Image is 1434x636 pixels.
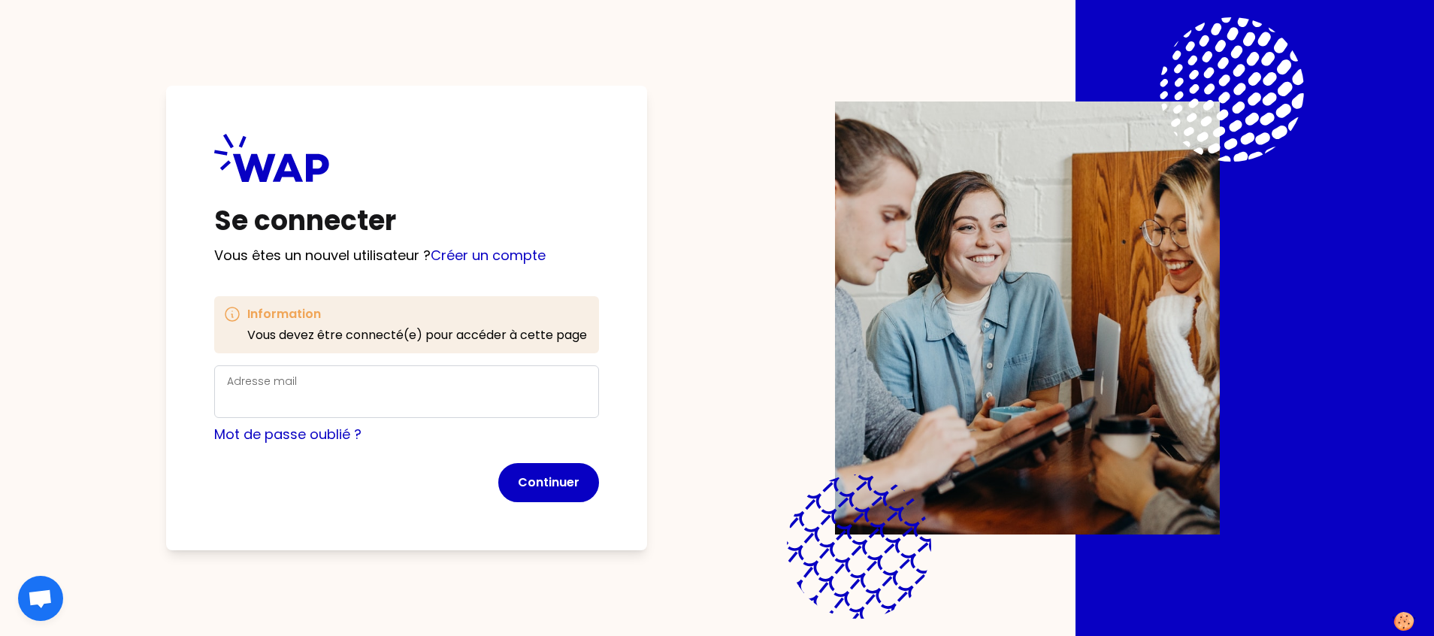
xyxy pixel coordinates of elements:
[247,305,587,323] h3: Information
[835,101,1220,535] img: Description
[214,245,599,266] p: Vous êtes un nouvel utilisateur ?
[498,463,599,502] button: Continuer
[431,246,546,265] a: Créer un compte
[214,425,362,444] a: Mot de passe oublié ?
[247,326,587,344] p: Vous devez être connecté(e) pour accéder à cette page
[227,374,297,389] label: Adresse mail
[214,206,599,236] h1: Se connecter
[18,576,63,621] div: Ouvrir le chat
